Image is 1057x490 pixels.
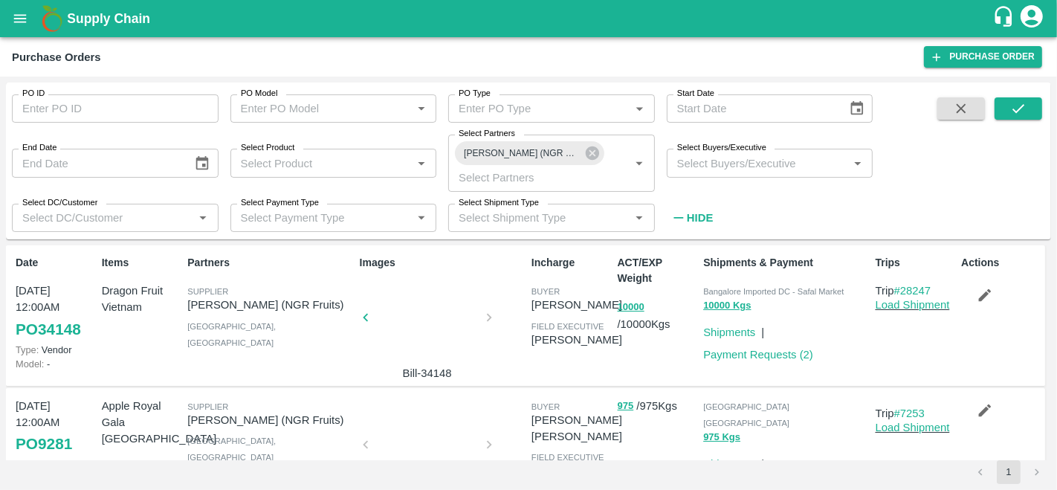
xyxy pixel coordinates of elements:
p: / 975 Kgs [618,398,698,415]
label: Select Product [241,142,294,154]
p: Partners [187,255,353,271]
button: Choose date [843,94,871,123]
p: Trip [876,283,956,299]
button: 975 Kgs [703,429,740,446]
button: Open [630,99,649,118]
p: Trips [876,255,956,271]
div: [PERSON_NAME] (NGR Fruits)-[GEOGRAPHIC_DATA], [GEOGRAPHIC_DATA]-9840839795 [455,141,604,165]
span: buyer [531,402,560,411]
span: Supplier [187,287,228,296]
a: PO34148 [16,316,81,343]
p: Incharge [531,255,612,271]
a: Shipments [703,326,755,338]
b: Supply Chain [67,11,150,26]
p: [PERSON_NAME] [531,332,622,348]
a: Load Shipment [876,422,950,433]
button: Hide [667,205,717,231]
input: Enter PO Type [453,99,626,118]
span: Type: [16,344,39,355]
p: Trip [876,405,956,422]
nav: pagination navigation [966,460,1051,484]
input: Enter PO ID [12,94,219,123]
div: customer-support [992,5,1018,32]
input: Select Partners [453,167,607,187]
label: PO ID [22,88,45,100]
button: Open [630,208,649,228]
div: Purchase Orders [12,48,101,67]
label: Select Buyers/Executive [677,142,766,154]
button: open drawer [3,1,37,36]
p: Items [102,255,182,271]
button: 975 [618,398,634,415]
p: Bill-34148 [372,365,483,381]
a: #28247 [894,285,931,297]
input: Select DC/Customer [16,208,190,228]
a: Supply Chain [67,8,992,29]
p: / 10000 Kgs [618,298,698,332]
a: PO9281 [16,431,72,457]
div: account of current user [1018,3,1045,34]
button: page 1 [997,460,1021,484]
span: [GEOGRAPHIC_DATA] , [GEOGRAPHIC_DATA] [187,322,276,347]
input: Select Buyers/Executive [671,153,844,173]
a: #7253 [894,407,925,419]
img: logo [37,4,67,33]
div: | [755,318,764,341]
span: [GEOGRAPHIC_DATA] , [GEOGRAPHIC_DATA] [187,436,276,462]
button: Open [412,99,431,118]
label: Select Partners [459,128,515,140]
label: PO Type [459,88,491,100]
p: [PERSON_NAME] [PERSON_NAME] [531,412,622,445]
p: Apple Royal Gala [GEOGRAPHIC_DATA] [102,398,182,448]
div: | [755,450,764,472]
button: Open [412,208,431,228]
label: Select Payment Type [241,197,319,209]
button: 10000 Kgs [703,297,751,315]
label: PO Model [241,88,278,100]
span: [PERSON_NAME] (NGR Fruits)-[GEOGRAPHIC_DATA], [GEOGRAPHIC_DATA]-9840839795 [455,146,589,161]
button: Open [412,154,431,173]
p: [PERSON_NAME] (NGR Fruits) [187,412,353,428]
p: [PERSON_NAME] (NGR Fruits) [187,297,353,313]
span: Supplier [187,402,228,411]
p: Vendor [16,343,96,357]
a: Purchase Order [924,46,1042,68]
p: Date [16,255,96,271]
input: End Date [12,149,182,177]
input: Select Product [235,153,408,173]
input: Enter PO Model [235,99,408,118]
span: Bangalore Imported DC - Safal Market [703,287,844,296]
input: Start Date [667,94,837,123]
p: [PERSON_NAME] [531,297,622,313]
input: Select Shipment Type [453,208,626,228]
span: buyer [531,287,560,296]
p: Vendor [16,457,96,471]
label: Start Date [677,88,714,100]
label: Select Shipment Type [459,197,539,209]
span: field executive [531,453,604,462]
p: Shipments & Payment [703,255,869,271]
p: Images [360,255,526,271]
button: Choose date [188,149,216,178]
button: Open [848,154,867,173]
p: - [16,357,96,371]
span: Model: [16,358,44,370]
p: Actions [961,255,1041,271]
span: field executive [531,322,604,331]
input: Select Payment Type [235,208,389,228]
a: Shipments [703,458,755,470]
p: ACT/EXP Weight [618,255,698,286]
span: [GEOGRAPHIC_DATA] [GEOGRAPHIC_DATA] [703,402,789,428]
a: Load Shipment [876,299,950,311]
a: Payment Requests (2) [703,349,813,361]
button: Open [630,154,649,173]
p: [DATE] 12:00AM [16,398,96,431]
label: Select DC/Customer [22,197,97,209]
p: Dragon Fruit Vietnam [102,283,182,316]
button: 10000 [618,299,644,316]
strong: Hide [687,212,713,224]
label: End Date [22,142,56,154]
p: [DATE] 12:00AM [16,283,96,316]
span: Type: [16,459,39,470]
button: Open [193,208,213,228]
